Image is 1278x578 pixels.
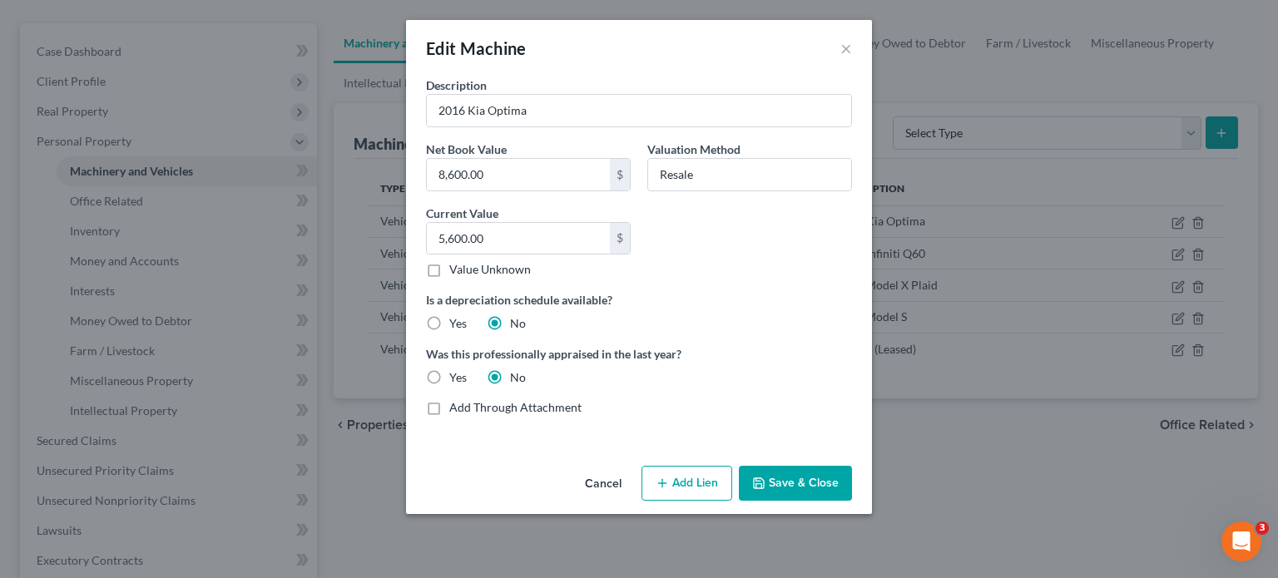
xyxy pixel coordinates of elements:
[426,291,852,309] label: Is a depreciation schedule available?
[449,315,467,332] label: Yes
[510,315,526,332] label: No
[426,345,852,363] label: Was this professionally appraised in the last year?
[427,95,851,126] input: Describe...
[572,467,635,501] button: Cancel
[610,159,630,190] div: $
[1221,521,1261,561] iframe: Intercom live chat
[426,141,507,158] label: Net Book Value
[641,466,732,501] button: Add Lien
[510,369,526,386] label: No
[426,205,498,222] label: Current Value
[840,38,852,58] button: ×
[427,159,610,190] input: 0.00
[647,141,741,158] label: Valuation Method
[449,261,531,278] label: Value Unknown
[426,37,527,60] div: Edit Machine
[610,223,630,254] div: $
[1256,521,1269,535] span: 3
[426,77,487,94] label: Description
[427,223,610,254] input: 0.00
[648,159,851,190] input: --
[739,466,852,501] button: Save & Close
[449,369,467,386] label: Yes
[449,399,582,416] label: Add Through Attachment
